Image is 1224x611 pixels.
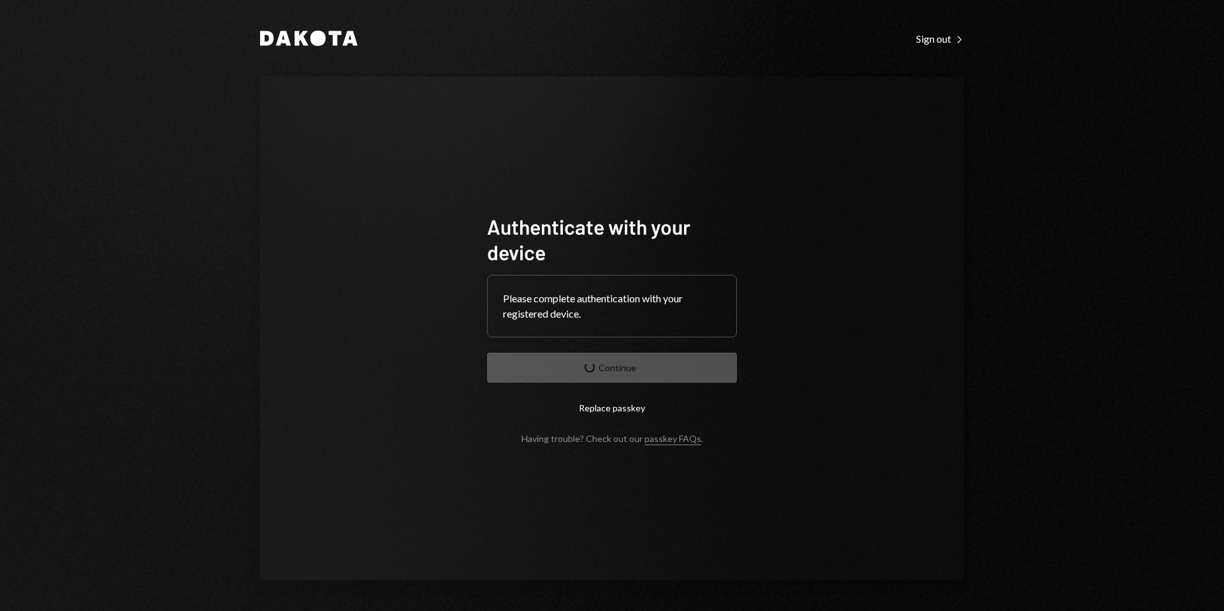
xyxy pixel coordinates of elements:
h1: Authenticate with your device [487,214,737,265]
div: Having trouble? Check out our . [521,433,703,444]
div: Sign out [916,33,964,45]
a: Sign out [916,31,964,45]
button: Replace passkey [487,393,737,423]
div: Please complete authentication with your registered device. [503,291,721,321]
a: passkey FAQs [645,433,701,445]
